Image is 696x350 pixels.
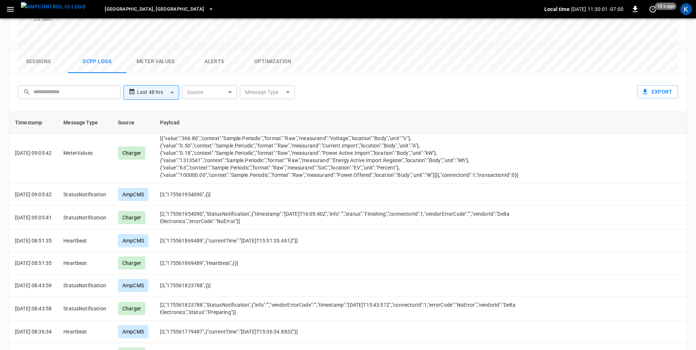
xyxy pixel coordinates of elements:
[58,112,112,134] th: Message Type
[15,328,52,335] p: [DATE] 08:36:34
[154,321,524,343] td: [3,"175561779487",{"currentTime":"[DATE]T15:36:34.883Z"}]
[9,112,58,134] th: Timestamp
[15,237,52,244] p: [DATE] 08:51:35
[118,188,148,201] div: AmpCMS
[68,50,126,73] button: Ocpp logs
[9,50,68,73] button: Sessions
[105,5,204,14] span: [GEOGRAPHIC_DATA], [GEOGRAPHIC_DATA]
[58,183,112,206] td: StatusNotification
[15,305,52,312] p: [DATE] 08:43:58
[118,302,145,315] div: Charger
[58,297,112,321] td: StatusNotification
[637,85,678,99] button: Export
[154,252,524,274] td: [2,"175561869489","Heartbeat",{}]
[118,325,148,338] div: AmpCMS
[58,230,112,252] td: Heartbeat
[154,274,524,297] td: [3,"175561823788",{}]
[571,6,623,13] p: [DATE] 11:30:01 -07:00
[655,3,677,10] span: 10 s ago
[154,297,524,321] td: [2,"175561823788","StatusNotification",{"info":"","vendorErrorCode":"","timestamp":"[DATE]T15:43:...
[647,3,659,15] button: set refresh interval
[154,183,524,206] td: [3,"175561954090",{}]
[185,50,244,73] button: Alerts
[244,50,302,73] button: Optimization
[58,274,112,297] td: StatusNotification
[112,112,154,134] th: Source
[154,230,524,252] td: [3,"175561869489",{"currentTime":"[DATE]T15:51:35.461Z"}]
[544,6,570,13] p: Local time
[58,206,112,230] td: StatusNotification
[118,256,145,270] div: Charger
[58,252,112,274] td: Heartbeat
[15,259,52,267] p: [DATE] 08:51:35
[21,2,86,11] img: ampcontrol.io logo
[118,279,148,292] div: AmpCMS
[126,50,185,73] button: Meter Values
[15,149,52,157] p: [DATE] 09:05:42
[15,191,52,198] p: [DATE] 09:05:42
[154,112,524,134] th: Payload
[15,282,52,289] p: [DATE] 08:43:59
[118,234,148,247] div: AmpCMS
[680,3,692,15] div: profile-icon
[58,321,112,343] td: Heartbeat
[15,214,52,221] p: [DATE] 09:05:41
[154,206,524,230] td: [2,"175561954090","StatusNotification",{"timestamp":"[DATE]T16:05:40Z","info":"","status":"Finish...
[137,85,179,99] div: Last 48 hrs
[118,211,145,224] div: Charger
[102,2,216,17] button: [GEOGRAPHIC_DATA], [GEOGRAPHIC_DATA]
